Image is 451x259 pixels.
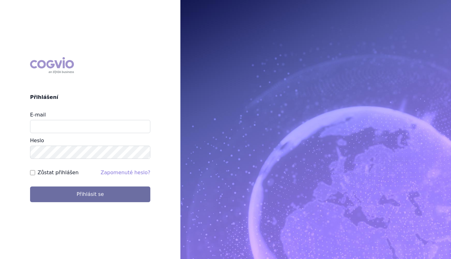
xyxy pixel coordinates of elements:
[30,186,150,202] button: Přihlásit se
[38,169,79,176] label: Zůstat přihlášen
[30,57,74,73] div: COGVIO
[30,94,150,101] h2: Přihlášení
[30,112,46,118] label: E-mail
[30,138,44,143] label: Heslo
[101,170,150,175] a: Zapomenuté heslo?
